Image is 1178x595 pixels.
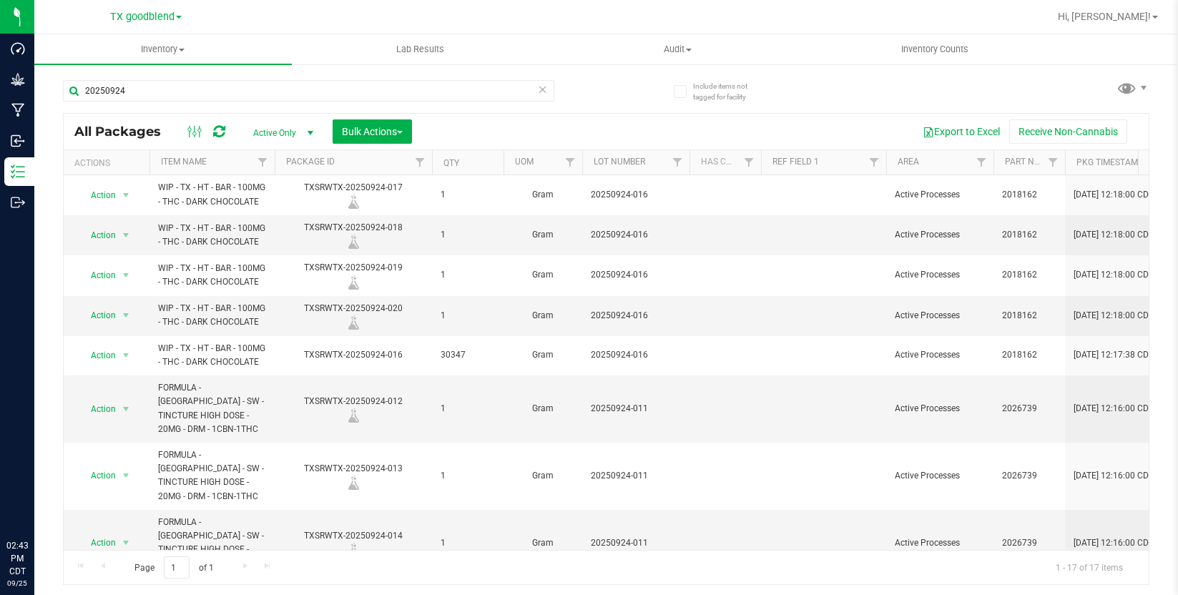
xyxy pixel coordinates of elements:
[14,481,57,523] iframe: Resource center
[11,41,25,56] inline-svg: Dashboard
[441,469,495,483] span: 1
[1074,188,1154,202] span: [DATE] 12:18:00 CDT
[1074,348,1154,362] span: [DATE] 12:17:38 CDT
[273,529,434,557] div: TXSRWTX-20250924-014
[42,478,59,496] iframe: Resource center unread badge
[78,399,117,419] span: Action
[6,539,28,578] p: 02:43 PM CDT
[78,225,117,245] span: Action
[164,556,190,579] input: 1
[1002,268,1056,282] span: 2018162
[441,536,495,550] span: 1
[158,448,266,503] span: FORMULA - [GEOGRAPHIC_DATA] - SW - TINCTURE HIGH DOSE - 20MG - DRM - 1CBN-1THC
[74,124,175,139] span: All Packages
[1076,157,1160,167] a: Pkg Timestamp
[117,466,135,486] span: select
[515,157,534,167] a: UOM
[863,150,886,174] a: Filter
[895,469,985,483] span: Active Processes
[1002,348,1056,362] span: 2018162
[1041,150,1065,174] a: Filter
[377,43,463,56] span: Lab Results
[273,261,434,289] div: TXSRWTX-20250924-019
[158,342,266,369] span: WIP - TX - HT - BAR - 100MG - THC - DARK CHOCOLATE
[895,309,985,323] span: Active Processes
[158,181,266,208] span: WIP - TX - HT - BAR - 100MG - THC - DARK CHOCOLATE
[441,309,495,323] span: 1
[512,469,574,483] span: Gram
[512,402,574,415] span: Gram
[122,556,225,579] span: Page of 1
[117,185,135,205] span: select
[591,309,681,323] span: 20250924-016
[117,225,135,245] span: select
[273,543,434,557] div: Lab Sample
[441,402,495,415] span: 1
[11,134,25,148] inline-svg: Inbound
[594,157,645,167] a: Lot Number
[441,188,495,202] span: 1
[11,164,25,179] inline-svg: Inventory
[559,150,582,174] a: Filter
[158,302,266,329] span: WIP - TX - HT - BAR - 100MG - THC - DARK CHOCOLATE
[806,34,1064,64] a: Inventory Counts
[895,268,985,282] span: Active Processes
[117,345,135,365] span: select
[1002,402,1056,415] span: 2026739
[408,150,432,174] a: Filter
[1002,469,1056,483] span: 2026739
[1005,157,1062,167] a: Part Number
[666,150,689,174] a: Filter
[74,158,144,168] div: Actions
[913,119,1009,144] button: Export to Excel
[11,195,25,210] inline-svg: Outbound
[273,476,434,490] div: Lab Sample
[1074,228,1154,242] span: [DATE] 12:18:00 CDT
[1074,268,1154,282] span: [DATE] 12:18:00 CDT
[512,188,574,202] span: Gram
[895,402,985,415] span: Active Processes
[34,34,292,64] a: Inventory
[78,305,117,325] span: Action
[78,265,117,285] span: Action
[898,157,919,167] a: Area
[273,302,434,330] div: TXSRWTX-20250924-020
[273,395,434,423] div: TXSRWTX-20250924-012
[286,157,335,167] a: Package ID
[1058,11,1151,22] span: Hi, [PERSON_NAME]!
[117,399,135,419] span: select
[591,188,681,202] span: 20250924-016
[273,348,434,362] div: TXSRWTX-20250924-016
[117,305,135,325] span: select
[441,348,495,362] span: 30347
[970,150,993,174] a: Filter
[273,315,434,330] div: Lab Sample
[158,516,266,571] span: FORMULA - [GEOGRAPHIC_DATA] - SW - TINCTURE HIGH DOSE - 20MG - DRM - 1CBN-1THC
[161,157,207,167] a: Item Name
[11,103,25,117] inline-svg: Manufacturing
[251,150,275,174] a: Filter
[1002,188,1056,202] span: 2018162
[78,533,117,553] span: Action
[78,466,117,486] span: Action
[158,222,266,249] span: WIP - TX - HT - BAR - 100MG - THC - DARK CHOCOLATE
[693,81,765,102] span: Include items not tagged for facility
[1002,228,1056,242] span: 2018162
[882,43,988,56] span: Inventory Counts
[273,221,434,249] div: TXSRWTX-20250924-018
[895,188,985,202] span: Active Processes
[1074,309,1154,323] span: [DATE] 12:18:00 CDT
[591,536,681,550] span: 20250924-011
[737,150,761,174] a: Filter
[117,265,135,285] span: select
[591,228,681,242] span: 20250924-016
[6,578,28,589] p: 09/25
[538,80,548,99] span: Clear
[1074,402,1154,415] span: [DATE] 12:16:00 CDT
[158,381,266,436] span: FORMULA - [GEOGRAPHIC_DATA] - SW - TINCTURE HIGH DOSE - 20MG - DRM - 1CBN-1THC
[11,72,25,87] inline-svg: Grow
[273,462,434,490] div: TXSRWTX-20250924-013
[591,268,681,282] span: 20250924-016
[1009,119,1127,144] button: Receive Non-Cannabis
[550,43,806,56] span: Audit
